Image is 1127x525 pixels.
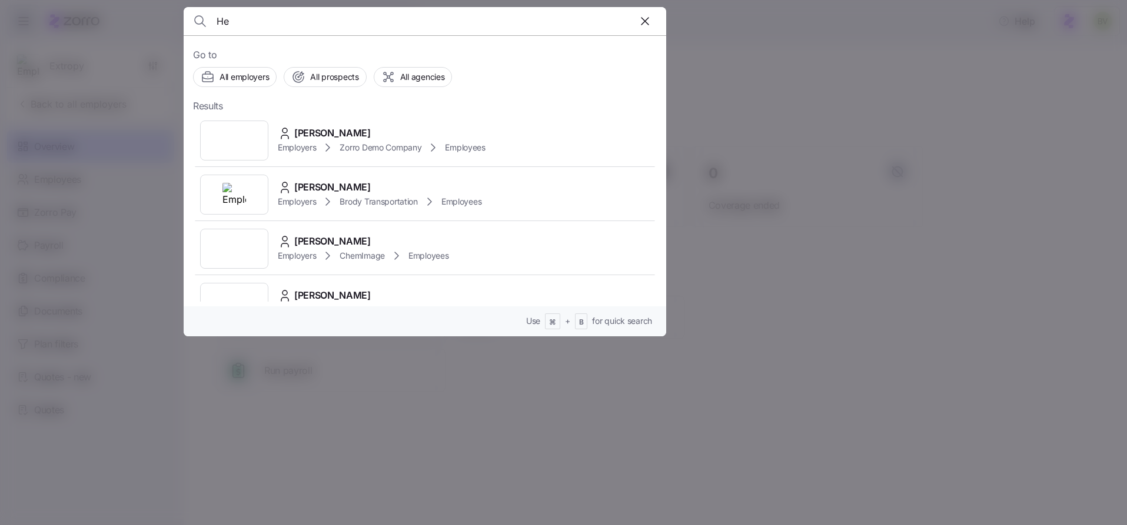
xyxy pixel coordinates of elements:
span: Brody Transportation [340,196,417,208]
span: All prospects [310,71,358,83]
img: Employer logo [222,183,246,206]
span: Employees [408,250,448,262]
span: Employees [445,142,485,153]
button: All prospects [284,67,366,87]
span: Results [193,99,223,113]
span: Employers [278,250,316,262]
span: Zorro Demo Company [340,142,421,153]
span: Use [526,315,540,327]
span: ⌘ [549,317,556,327]
span: Employers [278,196,316,208]
span: ChemImage [340,250,384,262]
span: + [565,315,570,327]
span: All employers [220,71,269,83]
span: [PERSON_NAME] [294,234,371,249]
span: Employees [441,196,481,208]
span: Employers [278,142,316,153]
span: Go to [193,48,657,62]
span: [PERSON_NAME] [294,126,371,141]
span: All agencies [400,71,445,83]
span: B [579,317,584,327]
span: [PERSON_NAME] [294,180,371,195]
span: for quick search [592,315,652,327]
button: All employers [193,67,277,87]
button: All agencies [374,67,453,87]
span: [PERSON_NAME] [294,288,371,303]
